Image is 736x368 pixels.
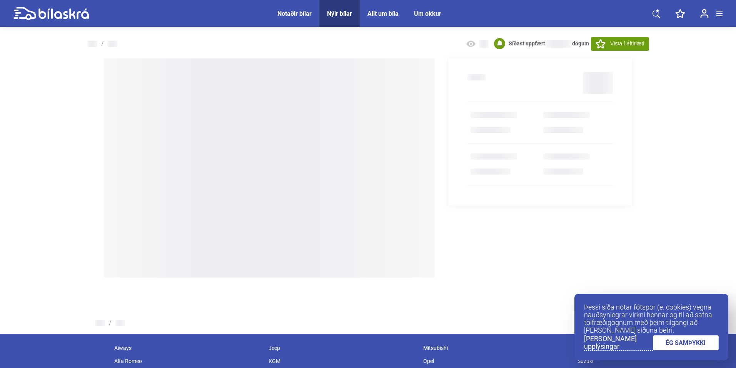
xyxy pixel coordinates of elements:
a: Allt um bíla [367,10,399,17]
a: Um okkur [414,10,441,17]
div: Suzuki [574,355,728,368]
a: ÉG SAMÞYKKI [653,335,719,350]
button: Vista í eftirlæti [591,37,649,51]
img: user-login.svg [700,9,709,18]
a: [PERSON_NAME] upplýsingar [584,335,653,351]
b: Nýtt ökutæki [471,126,506,133]
b: Síðast uppfært dögum [509,40,589,47]
h2: undefined [467,74,486,80]
a: Nýir bílar [327,10,352,17]
div: Mitsubishi [419,341,574,355]
div: Opel [419,355,574,368]
a: Notaðir bílar [277,10,312,17]
p: Þessi síða notar fótspor (e. cookies) vegna nauðsynlegrar virkni hennar og til að safna tölfræðig... [584,303,719,334]
div: Smart [574,341,728,355]
span: Vista í eftirlæti [610,40,644,48]
div: Aiways [110,341,265,355]
span: NaN [545,40,572,48]
div: KGM [265,355,419,368]
div: Jeep [265,341,419,355]
b: undefined [543,126,571,133]
div: Alfa Romeo [110,355,265,368]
